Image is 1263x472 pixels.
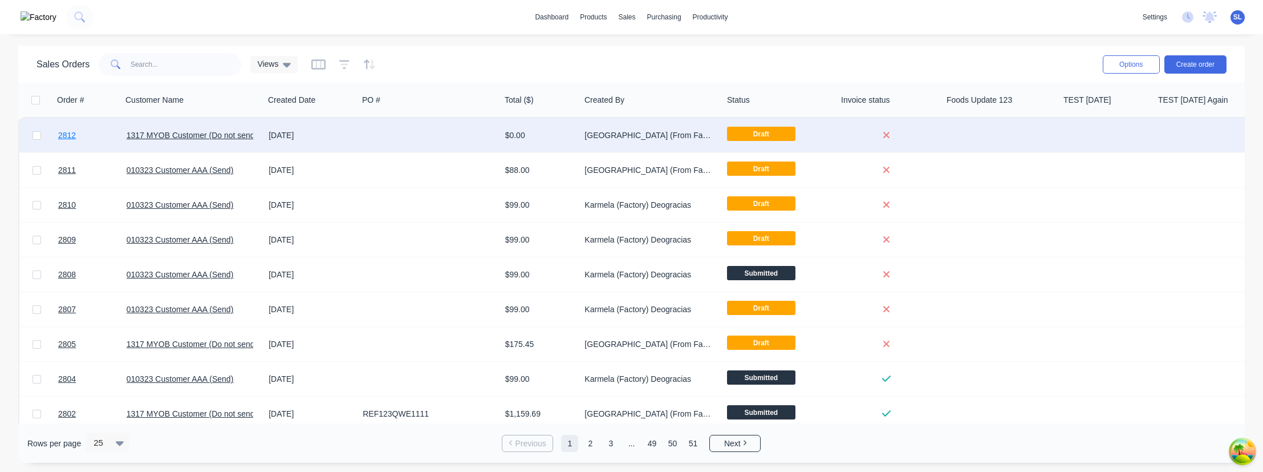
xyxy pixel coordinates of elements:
div: sales [612,9,641,26]
a: 010323 Customer AAA (Send) [127,305,234,314]
a: Page 1 is your current page [561,435,578,452]
div: [DATE] [269,130,354,141]
a: dashboard [529,9,574,26]
a: 010323 Customer AAA (Send) [127,200,234,209]
span: 2807 [58,304,76,315]
div: [DATE] [269,164,354,176]
div: products [574,9,612,26]
span: 2811 [58,164,76,176]
div: [GEOGRAPHIC_DATA] (From Factory) Loteria [584,338,711,350]
div: Order # [57,94,84,106]
div: purchasing [641,9,687,26]
a: 2804 [58,362,127,396]
span: 2808 [58,269,76,280]
div: [DATE] [269,304,354,315]
a: 1317 MYOB Customer (Do not send) [127,340,258,349]
a: 2802 [58,397,127,431]
div: $1,159.69 [505,408,572,419]
span: 2802 [58,408,76,419]
span: Draft [727,231,795,245]
a: 010323 Customer AAA (Send) [127,166,234,175]
span: Submitted [727,405,795,419]
span: Draft [727,196,795,211]
span: Draft [727,127,795,141]
a: Previous page [502,438,553,449]
div: Karmela (Factory) Deogracias [584,373,711,385]
div: productivity [687,9,734,26]
div: [GEOGRAPHIC_DATA] (From Factory) Loteria [584,130,711,141]
span: Next [724,438,741,449]
a: 2808 [58,257,127,292]
div: [DATE] [269,199,354,211]
span: SL [1233,12,1242,22]
input: Search... [131,53,242,76]
a: Page 2 [582,435,599,452]
a: Page 49 [643,435,660,452]
div: [GEOGRAPHIC_DATA] (From Factory) Loteria [584,164,711,176]
div: REF123QWE1111 [363,408,489,419]
img: Factory [21,11,56,23]
div: Invoice status [841,94,890,106]
div: Karmela (Factory) Deogracias [584,234,711,245]
a: Next page [710,438,760,449]
div: [DATE] [269,269,354,280]
a: 010323 Customer AAA (Send) [127,374,234,384]
a: 2811 [58,153,127,187]
div: Created By [584,94,624,106]
button: Open Tanstack query devtools [1231,440,1254,463]
a: 2805 [58,327,127,361]
ul: Pagination [497,435,765,452]
div: [DATE] [269,373,354,385]
a: Page 3 [602,435,619,452]
a: 2810 [58,188,127,222]
span: Draft [727,336,795,350]
div: Customer Name [125,94,184,106]
a: Page 51 [684,435,701,452]
span: 2809 [58,234,76,245]
span: 2804 [58,373,76,385]
div: TEST [DATE] [1063,94,1111,106]
a: 1317 MYOB Customer (Do not send) [127,131,258,140]
button: Options [1103,55,1160,74]
div: $175.45 [505,338,572,350]
a: 1317 MYOB Customer (Do not send) [127,409,258,418]
div: Foods Update 123 [947,94,1012,106]
a: 010323 Customer AAA (Send) [127,235,234,244]
div: $99.00 [505,199,572,211]
button: Create order [1164,55,1227,74]
a: 2812 [58,118,127,152]
a: Jump forward [623,435,640,452]
div: $99.00 [505,373,572,385]
div: $99.00 [505,269,572,280]
div: Total ($) [505,94,534,106]
div: Created Date [268,94,315,106]
div: Status [727,94,750,106]
span: Draft [727,301,795,315]
div: [DATE] [269,234,354,245]
a: 010323 Customer AAA (Send) [127,270,234,279]
div: settings [1137,9,1173,26]
div: Karmela (Factory) Deogracias [584,269,711,280]
span: Submitted [727,266,795,280]
span: 2810 [58,199,76,211]
span: 2812 [58,130,76,141]
div: $99.00 [505,304,572,315]
div: Karmela (Factory) Deogracias [584,304,711,315]
h1: Sales Orders [36,59,90,70]
div: $88.00 [505,164,572,176]
span: Submitted [727,370,795,385]
span: 2805 [58,338,76,350]
a: 2807 [58,292,127,326]
a: Page 50 [664,435,681,452]
div: [GEOGRAPHIC_DATA] (From Factory) Loteria [584,408,711,419]
a: 2809 [58,223,127,257]
div: [DATE] [269,408,354,419]
span: Previous [515,438,546,449]
span: Views [257,58,278,70]
div: PO # [362,94,380,106]
span: Rows per page [27,438,81,449]
div: Karmela (Factory) Deogracias [584,199,711,211]
div: $99.00 [505,234,572,245]
div: [DATE] [269,338,354,350]
span: Draft [727,162,795,176]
